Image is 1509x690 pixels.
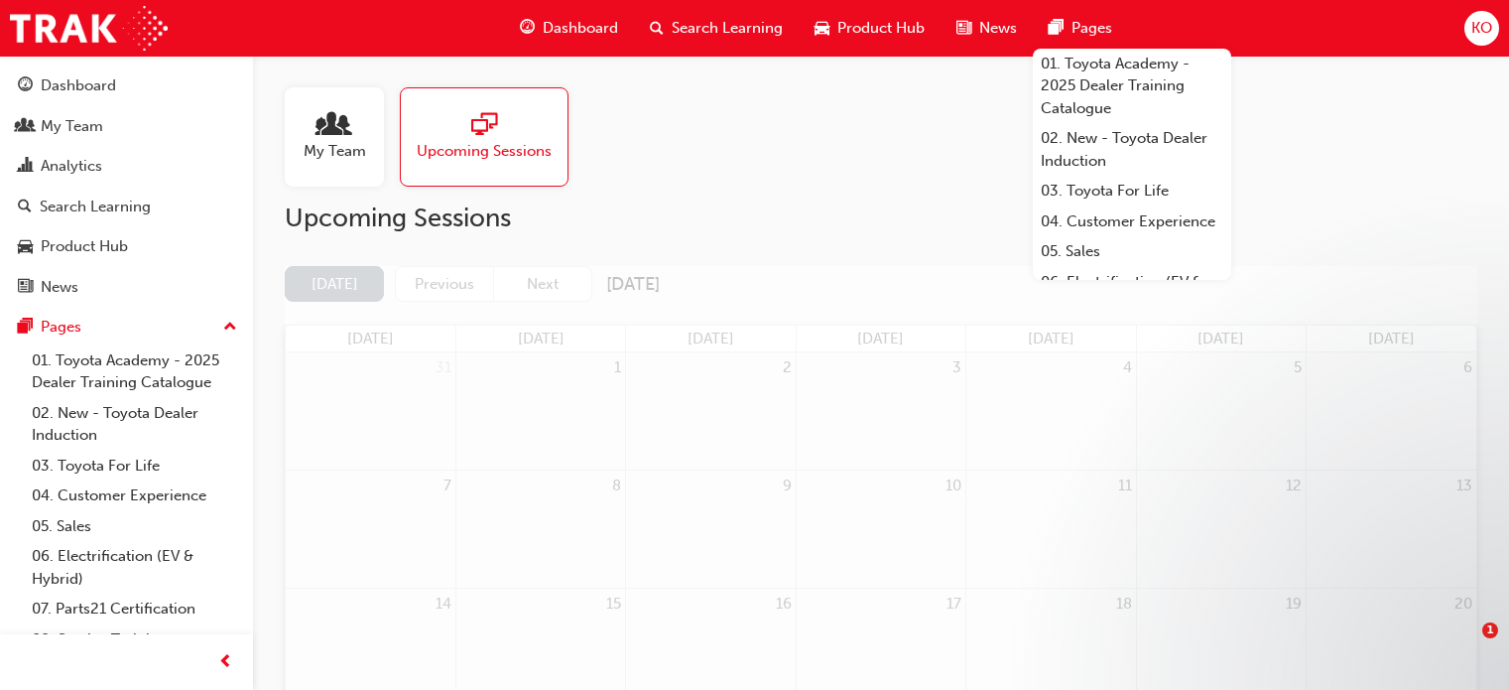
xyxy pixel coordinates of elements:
[1033,123,1231,176] a: 02. New - Toyota Dealer Induction
[218,650,233,675] span: prev-icon
[24,594,245,624] a: 07. Parts21 Certification
[815,16,829,41] span: car-icon
[1033,236,1231,267] a: 05. Sales
[1049,16,1064,41] span: pages-icon
[18,319,33,337] span: pages-icon
[672,17,783,40] span: Search Learning
[417,140,552,163] span: Upcoming Sessions
[8,309,245,345] button: Pages
[8,64,245,309] button: DashboardMy TeamAnalyticsSearch LearningProduct HubNews
[8,269,245,306] a: News
[24,541,245,594] a: 06. Electrification (EV & Hybrid)
[1033,49,1231,124] a: 01. Toyota Academy - 2025 Dealer Training Catalogue
[1033,8,1128,49] a: pages-iconPages
[24,398,245,451] a: 02. New - Toyota Dealer Induction
[941,8,1033,49] a: news-iconNews
[18,279,33,297] span: news-icon
[10,6,168,51] img: Trak
[8,148,245,185] a: Analytics
[18,238,33,256] span: car-icon
[979,17,1017,40] span: News
[41,316,81,339] div: Pages
[956,16,971,41] span: news-icon
[650,16,664,41] span: search-icon
[18,158,33,176] span: chart-icon
[1482,622,1498,638] span: 1
[504,8,634,49] a: guage-iconDashboard
[8,189,245,225] a: Search Learning
[41,115,103,138] div: My Team
[634,8,799,49] a: search-iconSearch Learning
[8,108,245,145] a: My Team
[18,199,32,216] span: search-icon
[1071,17,1112,40] span: Pages
[1033,207,1231,237] a: 04. Customer Experience
[1471,17,1492,40] span: KO
[543,17,618,40] span: Dashboard
[304,140,366,163] span: My Team
[41,155,102,178] div: Analytics
[799,8,941,49] a: car-iconProduct Hub
[24,624,245,655] a: 08. Service Training
[1033,176,1231,207] a: 03. Toyota For Life
[285,203,1477,234] h2: Upcoming Sessions
[24,345,245,398] a: 01. Toyota Academy - 2025 Dealer Training Catalogue
[8,68,245,104] a: Dashboard
[18,118,33,136] span: people-icon
[24,481,245,511] a: 04. Customer Experience
[24,511,245,542] a: 05. Sales
[223,315,237,341] span: up-icon
[837,17,925,40] span: Product Hub
[285,87,400,187] a: My Team
[1442,622,1489,670] iframe: Intercom live chat
[41,74,116,97] div: Dashboard
[321,112,347,140] span: people-icon
[1464,11,1499,46] button: KO
[471,112,497,140] span: sessionType_ONLINE_URL-icon
[8,228,245,265] a: Product Hub
[400,87,584,187] a: Upcoming Sessions
[40,196,151,218] div: Search Learning
[41,235,128,258] div: Product Hub
[1033,267,1231,320] a: 06. Electrification (EV & Hybrid)
[18,77,33,95] span: guage-icon
[520,16,535,41] span: guage-icon
[24,451,245,482] a: 03. Toyota For Life
[41,276,78,299] div: News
